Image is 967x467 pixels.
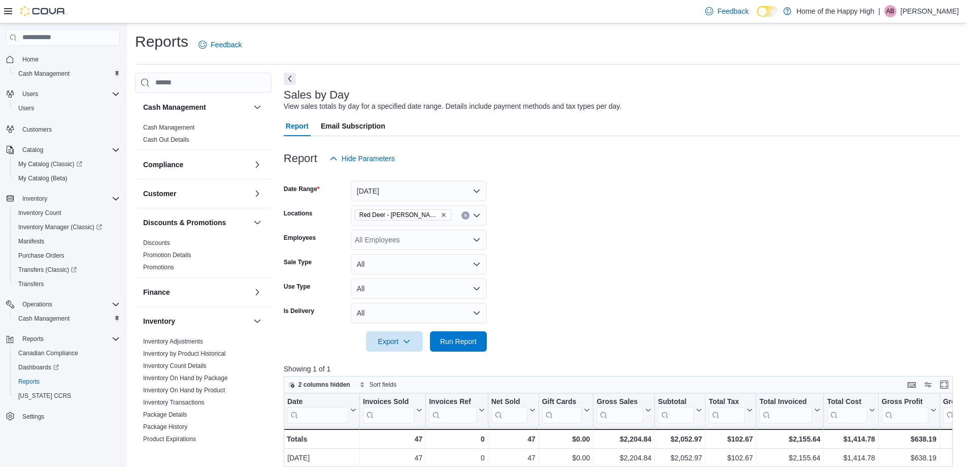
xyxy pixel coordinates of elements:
span: Transfers [14,278,120,290]
div: Total Cost [827,397,866,407]
a: Manifests [14,235,48,247]
span: Customers [22,126,52,134]
button: All [351,303,487,323]
a: Cash Management [143,124,194,131]
div: $638.19 [882,452,937,464]
a: Inventory by Product Historical [143,350,226,357]
span: Users [18,88,120,100]
span: Product Expirations [143,435,196,443]
span: Home [22,55,39,64]
span: Customers [18,122,120,135]
div: 47 [363,433,422,445]
button: 2 columns hidden [284,379,354,391]
div: $0.00 [542,433,590,445]
div: Invoices Ref [429,397,476,423]
button: Operations [18,298,56,310]
button: Cash Management [143,102,249,112]
h3: Report [284,152,317,165]
div: Subtotal [658,397,694,407]
div: View sales totals by day for a specified date range. Details include payment methods and tax type... [284,101,622,112]
button: Finance [143,287,249,297]
span: [US_STATE] CCRS [18,392,71,400]
span: Cash Management [14,68,120,80]
button: Total Cost [827,397,875,423]
a: My Catalog (Classic) [10,157,124,171]
div: Date [287,397,348,423]
button: Users [10,101,124,115]
span: Users [14,102,120,114]
div: $2,155.64 [759,452,820,464]
div: Net Sold [491,397,527,407]
div: Net Sold [491,397,527,423]
span: Feedback [717,6,748,16]
button: Run Report [430,331,487,352]
span: Canadian Compliance [14,347,120,359]
span: Sort fields [370,381,396,389]
a: Discounts [143,239,170,246]
button: Invoices Sold [363,397,422,423]
span: Inventory On Hand by Product [143,386,225,394]
div: $2,204.84 [596,433,651,445]
span: Inventory Count [18,209,61,217]
span: My Catalog (Classic) [14,158,120,170]
button: Remove Red Deer - Bower Place - Fire & Flower from selection in this group [441,212,447,218]
span: Cash Out Details [143,136,189,144]
a: Home [18,53,43,66]
p: Home of the Happy High [796,5,874,17]
a: Inventory Adjustments [143,338,203,345]
button: Reports [10,375,124,389]
button: My Catalog (Beta) [10,171,124,185]
span: Inventory [18,193,120,205]
button: Inventory [143,316,249,326]
span: Export [372,331,417,352]
a: Promotion Details [143,252,191,259]
div: 0 [429,452,484,464]
h3: Sales by Day [284,89,350,101]
span: Settings [18,410,120,423]
a: Reports [14,376,44,388]
div: Total Invoiced [759,397,812,407]
div: 47 [491,433,535,445]
button: Inventory [2,192,124,206]
span: Home [18,53,120,66]
span: Red Deer - [PERSON_NAME] Place - Fire & Flower [359,210,439,220]
button: Catalog [2,143,124,157]
a: Cash Out Details [143,136,189,143]
a: Customers [18,123,56,136]
div: Date [287,397,348,407]
div: Total Cost [827,397,866,423]
span: Feedback [211,40,242,50]
a: Transfers (Classic) [14,264,81,276]
button: Total Invoiced [759,397,820,423]
div: Discounts & Promotions [135,237,272,277]
button: Home [2,52,124,67]
span: Catalog [22,146,43,154]
button: Cash Management [10,312,124,326]
label: Use Type [284,283,310,291]
a: Inventory Count Details [143,362,207,369]
button: Customers [2,121,124,136]
span: Cash Management [18,70,70,78]
button: Clear input [461,211,470,220]
a: Package Details [143,411,187,418]
a: Purchase Orders [14,250,69,262]
span: Cash Management [143,123,194,132]
button: Invoices Ref [429,397,484,423]
button: Next [284,73,296,85]
span: My Catalog (Classic) [18,160,82,168]
span: My Catalog (Beta) [14,172,120,184]
button: Catalog [18,144,47,156]
span: Inventory Transactions [143,398,205,407]
h3: Customer [143,189,176,199]
button: Total Tax [709,397,753,423]
button: Reports [18,333,48,345]
div: $0.00 [542,452,590,464]
button: Manifests [10,234,124,248]
a: Inventory Transactions [143,399,205,406]
p: [PERSON_NAME] [901,5,959,17]
button: Keyboard shortcuts [906,379,918,391]
span: Manifests [18,237,44,245]
label: Locations [284,209,313,217]
div: Total Invoiced [759,397,812,423]
div: Totals [287,433,356,445]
